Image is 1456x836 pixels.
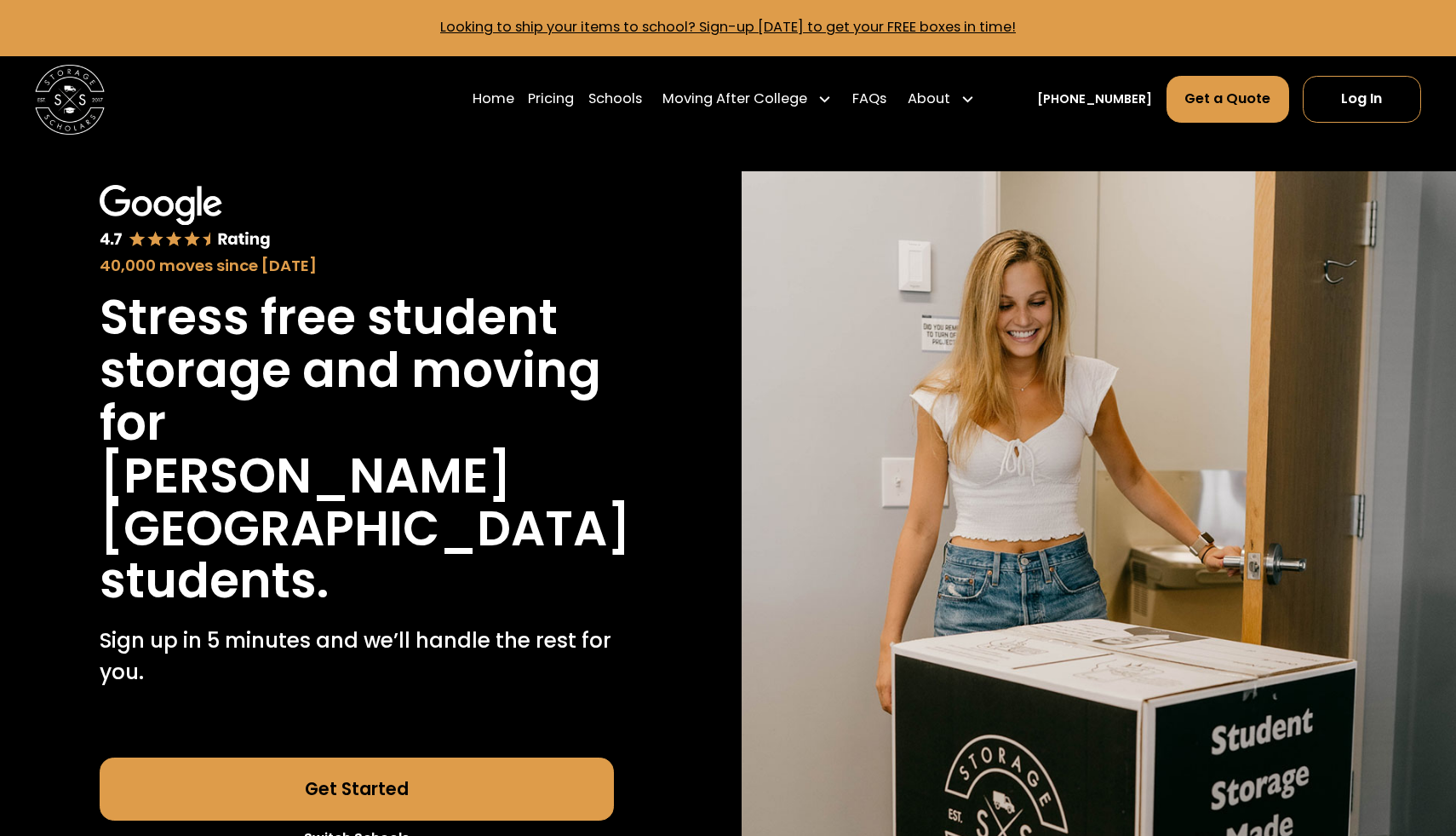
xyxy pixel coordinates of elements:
[662,89,807,110] div: Moving After College
[100,555,329,608] h1: students.
[100,291,614,450] h1: Stress free student storage and moving for
[901,75,982,124] div: About
[852,75,886,124] a: FAQs
[656,75,839,124] div: Moving After College
[100,626,614,689] p: Sign up in 5 minutes and we’ll handle the rest for you.
[100,758,614,821] a: Get Started
[1037,90,1152,108] a: [PHONE_NUMBER]
[100,185,271,251] img: Google 4.7 star rating
[100,450,631,556] h1: [PERSON_NAME][GEOGRAPHIC_DATA]
[908,89,950,110] div: About
[100,254,614,278] div: 40,000 moves since [DATE]
[528,75,574,124] a: Pricing
[588,75,642,124] a: Schools
[35,65,105,135] a: home
[35,65,105,135] img: Storage Scholars main logo
[440,17,1016,37] a: Looking to ship your items to school? Sign-up [DATE] to get your FREE boxes in time!
[1303,76,1421,123] a: Log In
[1167,76,1289,123] a: Get a Quote
[473,75,514,124] a: Home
